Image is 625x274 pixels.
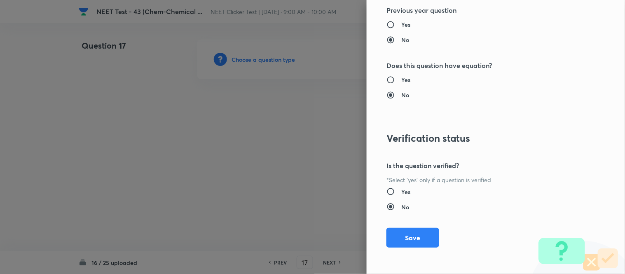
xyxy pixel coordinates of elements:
[386,176,578,184] p: *Select 'yes' only if a question is verified
[386,132,578,144] h3: Verification status
[401,75,410,84] h6: Yes
[401,20,410,29] h6: Yes
[386,161,578,171] h5: Is the question verified?
[386,5,578,15] h5: Previous year question
[401,91,409,99] h6: No
[386,228,439,248] button: Save
[401,35,409,44] h6: No
[401,203,409,211] h6: No
[401,187,410,196] h6: Yes
[386,61,578,70] h5: Does this question have equation?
